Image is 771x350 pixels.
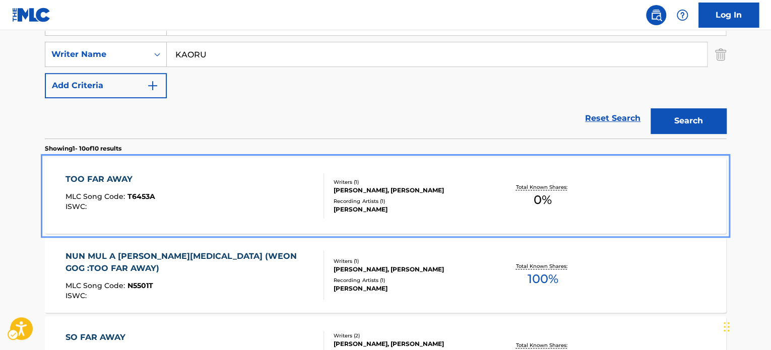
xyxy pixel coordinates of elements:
div: [PERSON_NAME] [334,205,486,214]
button: Search [651,108,726,133]
div: Writers ( 1 ) [334,257,486,265]
span: N5501T [127,281,153,290]
p: Total Known Shares: [516,183,569,191]
div: Recording Artists ( 1 ) [334,276,486,284]
span: ISWC : [66,291,89,300]
iframe: Hubspot Iframe [721,302,771,350]
div: Writers ( 2 ) [334,332,486,339]
input: Search... [167,42,707,66]
div: TOO FAR AWAY [66,173,155,185]
div: [PERSON_NAME] [334,284,486,293]
div: Writer Name [51,48,142,60]
span: MLC Song Code : [66,192,127,201]
div: Writers ( 1 ) [334,178,486,186]
div: Chat Widget [721,302,771,350]
a: TOO FAR AWAYMLC Song Code:T6453AISWC:Writers (1)[PERSON_NAME], [PERSON_NAME]Recording Artists (1)... [45,158,726,234]
p: Showing 1 - 10 of 10 results [45,144,121,153]
button: Add Criteria [45,73,167,98]
a: Log In [698,3,759,28]
div: [PERSON_NAME], [PERSON_NAME] [334,186,486,195]
a: Reset Search [580,107,646,129]
div: NUN MUL A [PERSON_NAME][MEDICAL_DATA] (WEON GOG :TOO FAR AWAY) [66,250,316,274]
span: 0 % [534,191,552,209]
img: 9d2ae6d4665cec9f34b9.svg [147,80,159,92]
img: Delete Criterion [715,42,726,67]
img: help [676,9,688,21]
div: SO FAR AWAY [66,331,157,343]
img: MLC Logo [12,8,51,22]
div: [PERSON_NAME], [PERSON_NAME] [334,339,486,348]
p: Total Known Shares: [516,341,569,349]
span: MLC Song Code : [66,281,127,290]
img: search [650,9,662,21]
form: Search Form [45,11,726,138]
span: T6453A [127,192,155,201]
a: NUN MUL A [PERSON_NAME][MEDICAL_DATA] (WEON GOG :TOO FAR AWAY)MLC Song Code:N5501TISWC:Writers (1... [45,237,726,313]
div: Recording Artists ( 1 ) [334,197,486,205]
div: [PERSON_NAME], [PERSON_NAME] [334,265,486,274]
span: ISWC : [66,202,89,211]
span: 100 % [527,270,558,288]
div: Drag [724,312,730,342]
p: Total Known Shares: [516,262,569,270]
